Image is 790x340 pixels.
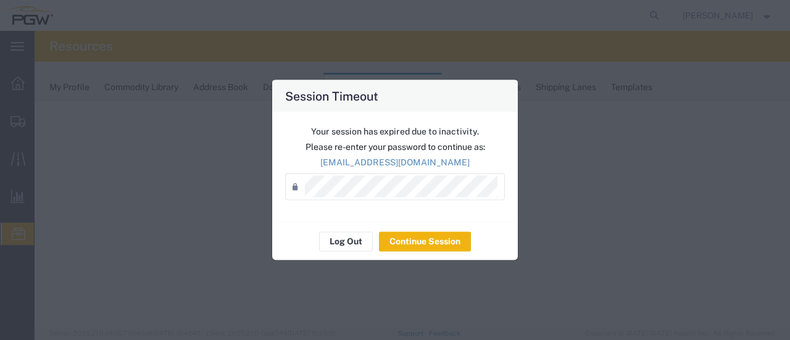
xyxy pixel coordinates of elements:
p: Please re-enter your password to continue as: [285,140,505,153]
p: [EMAIL_ADDRESS][DOMAIN_NAME] [285,155,505,168]
button: Log Out [319,231,373,251]
button: Continue Session [379,231,471,251]
p: Your session has expired due to inactivity. [285,125,505,138]
h4: Session Timeout [285,86,378,104]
